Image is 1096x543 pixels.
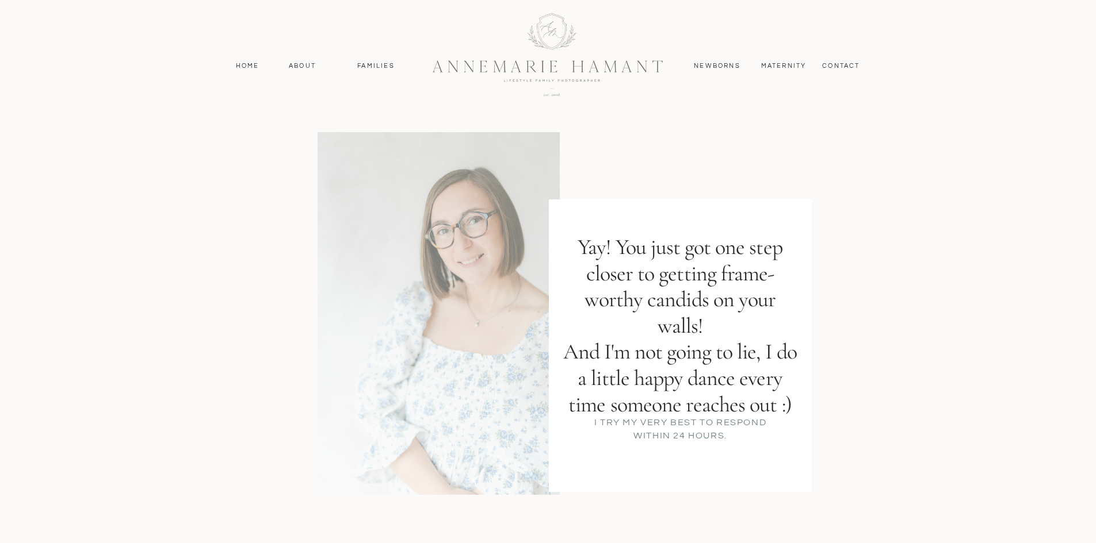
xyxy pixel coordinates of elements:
[350,61,402,71] a: Families
[690,61,745,71] a: Newborns
[286,61,319,71] a: About
[231,61,265,71] a: Home
[560,234,800,382] p: Yay! You just got one step closer to getting frame-worthy candids on your walls! And I'm not goin...
[591,403,770,455] a: I try my very best to respond within 24 hours.
[761,61,805,71] a: MAternity
[816,61,866,71] a: contact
